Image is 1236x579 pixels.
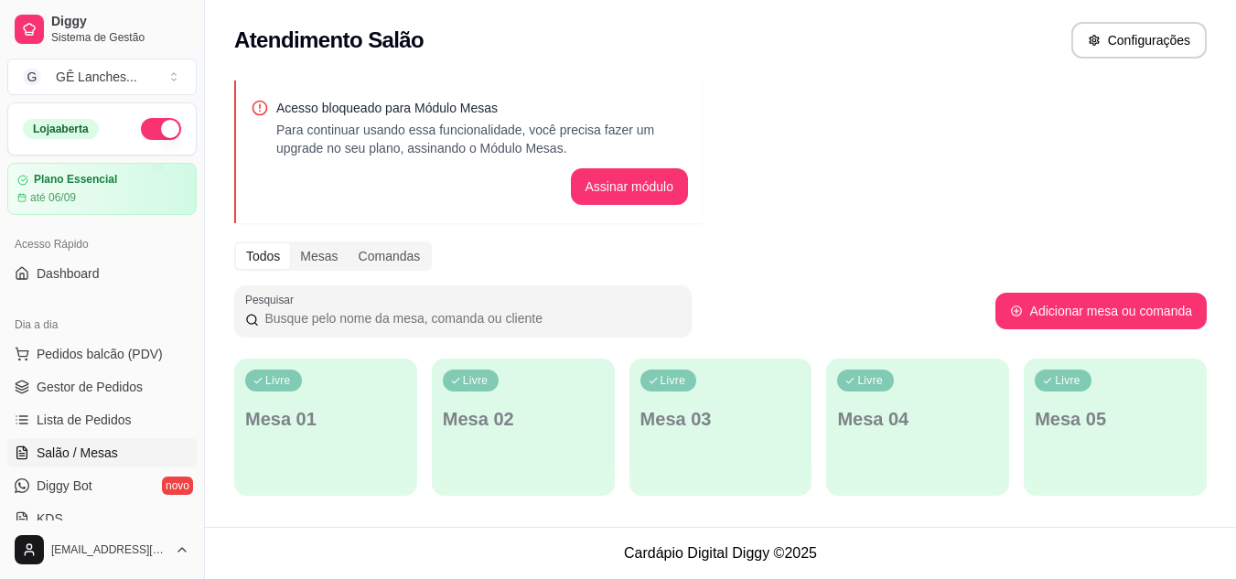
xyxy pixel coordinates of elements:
[56,68,137,86] div: GÊ Lanches ...
[37,509,63,528] span: KDS
[37,345,163,363] span: Pedidos balcão (PDV)
[51,30,189,45] span: Sistema de Gestão
[1055,373,1080,388] p: Livre
[7,230,197,259] div: Acesso Rápido
[837,406,998,432] p: Mesa 04
[443,406,604,432] p: Mesa 02
[37,477,92,495] span: Diggy Bot
[37,411,132,429] span: Lista de Pedidos
[7,504,197,533] a: KDS
[234,359,417,496] button: LivreMesa 01
[7,7,197,51] a: DiggySistema de Gestão
[7,528,197,572] button: [EMAIL_ADDRESS][DOMAIN_NAME]
[1024,359,1207,496] button: LivreMesa 05
[259,309,681,327] input: Pesquisar
[571,168,689,205] button: Assinar módulo
[857,373,883,388] p: Livre
[37,264,100,283] span: Dashboard
[236,243,290,269] div: Todos
[629,359,812,496] button: LivreMesa 03
[463,373,489,388] p: Livre
[265,373,291,388] p: Livre
[7,59,197,95] button: Select a team
[1035,406,1196,432] p: Mesa 05
[7,310,197,339] div: Dia a dia
[7,438,197,467] a: Salão / Mesas
[51,542,167,557] span: [EMAIL_ADDRESS][DOMAIN_NAME]
[7,259,197,288] a: Dashboard
[7,372,197,402] a: Gestor de Pedidos
[826,359,1009,496] button: LivreMesa 04
[30,190,76,205] article: até 06/09
[7,163,197,215] a: Plano Essencialaté 06/09
[23,119,99,139] div: Loja aberta
[51,14,189,30] span: Diggy
[661,373,686,388] p: Livre
[640,406,801,432] p: Mesa 03
[34,173,117,187] article: Plano Essencial
[141,118,181,140] button: Alterar Status
[276,121,688,157] p: Para continuar usando essa funcionalidade, você precisa fazer um upgrade no seu plano, assinando ...
[276,99,688,117] p: Acesso bloqueado para Módulo Mesas
[234,26,424,55] h2: Atendimento Salão
[37,378,143,396] span: Gestor de Pedidos
[7,471,197,500] a: Diggy Botnovo
[245,406,406,432] p: Mesa 01
[205,527,1236,579] footer: Cardápio Digital Diggy © 2025
[1071,22,1207,59] button: Configurações
[349,243,431,269] div: Comandas
[432,359,615,496] button: LivreMesa 02
[7,405,197,434] a: Lista de Pedidos
[7,339,197,369] button: Pedidos balcão (PDV)
[995,293,1207,329] button: Adicionar mesa ou comanda
[290,243,348,269] div: Mesas
[245,292,300,307] label: Pesquisar
[23,68,41,86] span: G
[37,444,118,462] span: Salão / Mesas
